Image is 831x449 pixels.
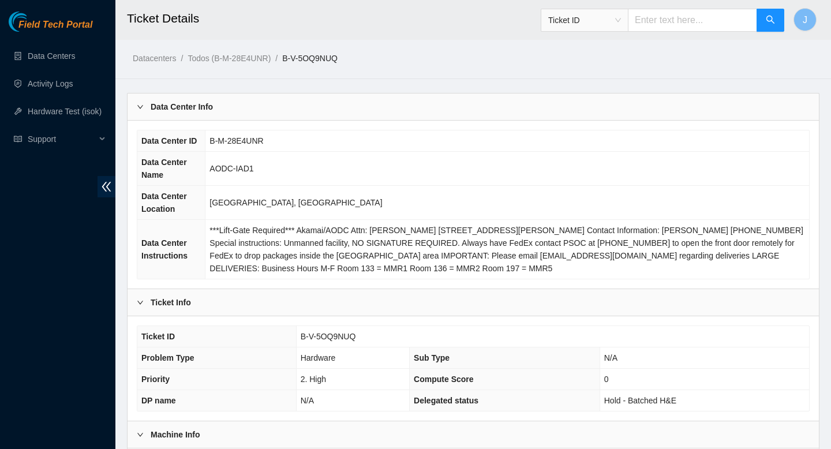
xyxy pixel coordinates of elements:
a: Hardware Test (isok) [28,107,102,116]
span: B-M-28E4UNR [209,136,263,145]
a: Activity Logs [28,79,73,88]
span: Hardware [301,353,336,362]
span: right [137,103,144,110]
span: / [275,54,278,63]
span: search [766,15,775,26]
img: Akamai Technologies [9,12,58,32]
span: Data Center ID [141,136,197,145]
span: Data Center Name [141,158,187,179]
span: DP name [141,396,176,405]
a: Data Centers [28,51,75,61]
span: read [14,135,22,143]
span: / [181,54,183,63]
a: Akamai TechnologiesField Tech Portal [9,21,92,36]
span: Delegated status [414,396,478,405]
span: ***Lift-Gate Required*** Akamai/AODC Attn: [PERSON_NAME] [STREET_ADDRESS][PERSON_NAME] Contact In... [209,226,803,273]
span: Sub Type [414,353,450,362]
span: 2. High [301,375,326,384]
span: 0 [604,375,609,384]
span: Hold - Batched H&E [604,396,676,405]
span: Compute Score [414,375,473,384]
span: [GEOGRAPHIC_DATA], [GEOGRAPHIC_DATA] [209,198,382,207]
span: Support [28,128,96,151]
span: J [803,13,807,27]
span: Problem Type [141,353,194,362]
span: AODC-IAD1 [209,164,253,173]
span: N/A [604,353,617,362]
span: Priority [141,375,170,384]
button: J [793,8,817,31]
a: Todos (B-M-28E4UNR) [188,54,271,63]
span: Field Tech Portal [18,20,92,31]
b: Ticket Info [151,296,191,309]
span: Ticket ID [548,12,621,29]
span: Data Center Instructions [141,238,188,260]
span: B-V-5OQ9NUQ [301,332,356,341]
button: search [757,9,784,32]
b: Data Center Info [151,100,213,113]
span: double-left [98,176,115,197]
span: right [137,431,144,438]
span: Data Center Location [141,192,187,214]
input: Enter text here... [628,9,757,32]
span: Ticket ID [141,332,175,341]
div: Machine Info [128,421,819,448]
div: Data Center Info [128,93,819,120]
a: B-V-5OQ9NUQ [282,54,338,63]
b: Machine Info [151,428,200,441]
span: right [137,299,144,306]
div: Ticket Info [128,289,819,316]
span: N/A [301,396,314,405]
a: Datacenters [133,54,176,63]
